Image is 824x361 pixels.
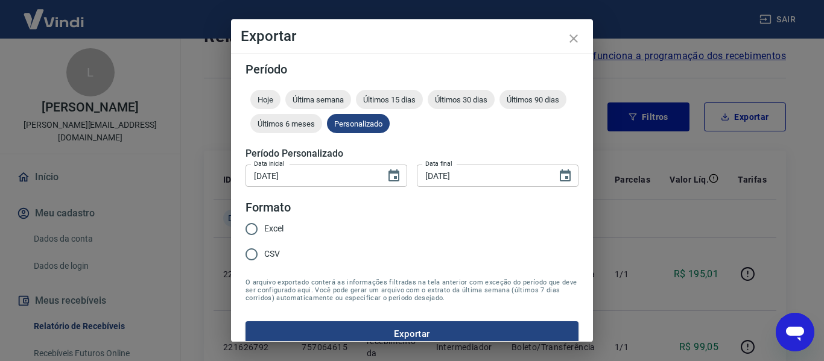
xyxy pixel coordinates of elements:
[246,278,578,302] span: O arquivo exportado conterá as informações filtradas na tela anterior com exceção do período que ...
[776,313,814,351] iframe: Botão para abrir a janela de mensagens
[425,159,452,168] label: Data final
[417,165,548,187] input: DD/MM/YYYY
[428,95,495,104] span: Últimos 30 dias
[382,164,406,188] button: Choose date, selected date is 18 de ago de 2025
[285,90,351,109] div: Última semana
[246,199,291,216] legend: Formato
[327,114,390,133] div: Personalizado
[285,95,351,104] span: Última semana
[250,95,280,104] span: Hoje
[246,148,578,160] h5: Período Personalizado
[356,90,423,109] div: Últimos 15 dias
[246,63,578,75] h5: Período
[553,164,577,188] button: Choose date, selected date is 24 de ago de 2025
[559,24,588,53] button: close
[250,119,322,128] span: Últimos 6 meses
[264,222,284,235] span: Excel
[499,90,566,109] div: Últimos 90 dias
[246,321,578,347] button: Exportar
[327,119,390,128] span: Personalizado
[428,90,495,109] div: Últimos 30 dias
[264,248,280,260] span: CSV
[246,165,377,187] input: DD/MM/YYYY
[250,90,280,109] div: Hoje
[254,159,285,168] label: Data inicial
[356,95,423,104] span: Últimos 15 dias
[241,29,583,43] h4: Exportar
[499,95,566,104] span: Últimos 90 dias
[250,114,322,133] div: Últimos 6 meses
